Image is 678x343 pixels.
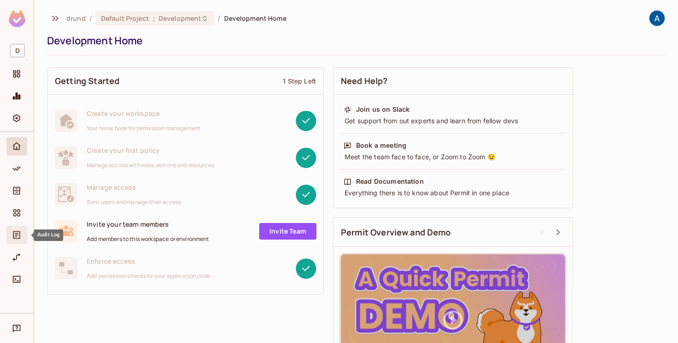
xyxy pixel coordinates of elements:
span: Manage access [87,183,181,192]
div: Audit Log [6,226,27,244]
div: Directory [6,181,27,200]
div: 1 Step Left [283,77,316,85]
div: Join us on Slack [356,105,410,114]
div: Everything there is to know about Permit in one place [344,188,562,198]
span: Getting Started [55,75,119,87]
span: the active workspace [66,14,86,23]
li: / [218,14,220,23]
span: Manage access with roles, actions and resources [87,162,214,169]
div: Settings [6,109,27,127]
div: Book a meeting [356,141,406,150]
div: Home [6,137,27,156]
span: : [152,15,155,22]
div: Connect [6,270,27,289]
li: / [89,14,92,23]
div: Projects [6,65,27,83]
div: Help & Updates [6,319,27,337]
img: Andrew Reeves [649,11,665,26]
div: Policy [6,159,27,178]
span: Need Help? [341,75,388,87]
span: Create your workspace [87,109,201,118]
a: Invite Team [259,223,316,240]
div: Development Home [47,34,660,48]
span: Development [159,14,201,23]
span: Create your first policy [87,146,214,155]
div: URL Mapping [6,248,27,266]
span: Enforce access [87,257,210,265]
span: Permit Overview and Demo [341,227,451,238]
span: Invite your team members [87,220,209,229]
span: Your home base for permission management [87,125,201,132]
img: SReyMgAAAABJRU5ErkJggg== [9,10,25,27]
div: Get support from out experts and learn from fellow devs [344,116,562,126]
div: Elements [6,204,27,222]
span: Default Project [101,14,149,23]
span: Add members to this workspace or environment [87,235,209,243]
div: Read Documentation [356,177,424,186]
div: Monitoring [6,87,27,105]
div: Meet the team face to face, or Zoom to Zoom 😉 [344,152,562,162]
span: Development Home [224,14,286,23]
span: Add permission checks to your application code [87,272,210,280]
span: Sync users and manage their access [87,199,181,206]
div: Workspace: drund [6,40,27,61]
div: Audit Log [34,229,63,241]
span: D [10,44,25,57]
